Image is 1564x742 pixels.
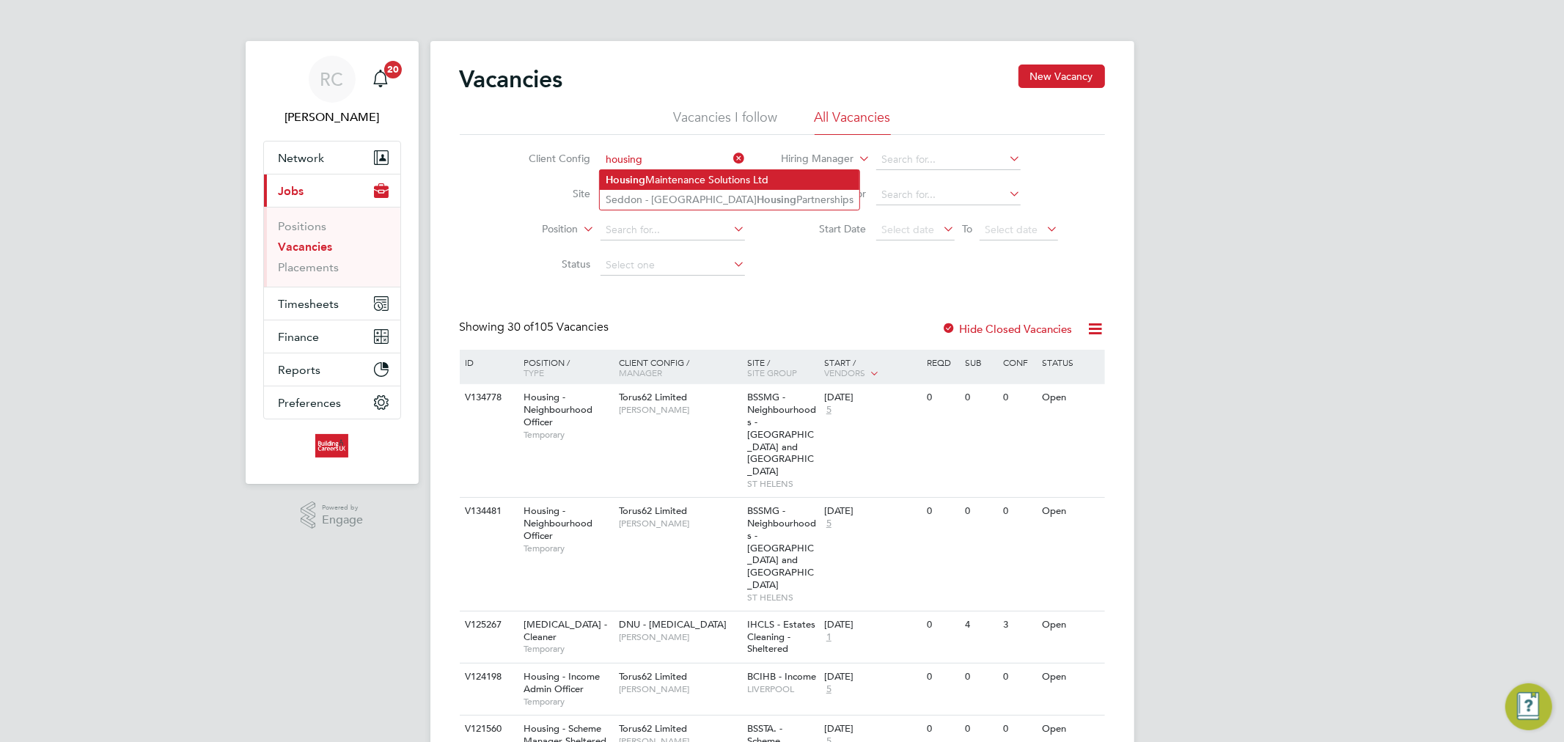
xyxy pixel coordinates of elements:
[524,391,592,428] span: Housing - Neighbourhood Officer
[961,664,999,691] div: 0
[462,384,513,411] div: V134778
[619,404,740,416] span: [PERSON_NAME]
[279,396,342,410] span: Preferences
[824,671,919,683] div: [DATE]
[615,350,744,385] div: Client Config /
[524,618,607,643] span: [MEDICAL_DATA] - Cleaner
[263,56,401,126] a: RC[PERSON_NAME]
[315,434,348,458] img: buildingcareersuk-logo-retina.png
[747,504,816,591] span: BSSMG - Neighbourhoods - [GEOGRAPHIC_DATA] and [GEOGRAPHIC_DATA]
[384,61,402,78] span: 20
[923,611,961,639] div: 0
[961,498,999,525] div: 0
[923,498,961,525] div: 0
[1000,350,1038,375] div: Conf
[508,320,609,334] span: 105 Vacancies
[506,187,590,200] label: Site
[961,384,999,411] div: 0
[619,670,687,683] span: Torus62 Limited
[606,174,645,186] b: Housing
[279,151,325,165] span: Network
[1038,664,1102,691] div: Open
[506,257,590,271] label: Status
[279,260,339,274] a: Placements
[619,618,727,631] span: DNU - [MEDICAL_DATA]
[744,350,820,385] div: Site /
[524,367,544,378] span: Type
[619,722,687,735] span: Torus62 Limited
[264,386,400,419] button: Preferences
[958,219,977,238] span: To
[1505,683,1552,730] button: Engage Resource Center
[264,320,400,353] button: Finance
[246,41,419,484] nav: Main navigation
[263,434,401,458] a: Go to home page
[460,65,563,94] h2: Vacancies
[1038,498,1102,525] div: Open
[301,502,363,529] a: Powered byEngage
[601,220,745,240] input: Search for...
[508,320,535,334] span: 30 of
[961,350,999,375] div: Sub
[524,504,592,542] span: Housing - Neighbourhood Officer
[524,643,612,655] span: Temporary
[876,150,1021,170] input: Search for...
[524,670,600,695] span: Housing - Income Admin Officer
[600,170,859,190] li: Maintenance Solutions Ltd
[747,367,797,378] span: Site Group
[923,664,961,691] div: 0
[881,223,934,236] span: Select date
[876,185,1021,205] input: Search for...
[1018,65,1105,88] button: New Vacancy
[322,514,363,526] span: Engage
[619,504,687,517] span: Torus62 Limited
[747,391,816,477] span: BSSMG - Neighbourhoods - [GEOGRAPHIC_DATA] and [GEOGRAPHIC_DATA]
[320,70,344,89] span: RC
[961,611,999,639] div: 4
[1000,498,1038,525] div: 0
[462,350,513,375] div: ID
[1038,384,1102,411] div: Open
[1038,350,1102,375] div: Status
[824,683,834,696] span: 5
[923,384,961,411] div: 0
[524,429,612,441] span: Temporary
[747,478,817,490] span: ST HELENS
[824,404,834,416] span: 5
[601,150,745,170] input: Search for...
[1000,611,1038,639] div: 3
[462,664,513,691] div: V124198
[462,611,513,639] div: V125267
[820,350,923,386] div: Start /
[747,670,816,683] span: BCIHB - Income
[619,631,740,643] span: [PERSON_NAME]
[264,287,400,320] button: Timesheets
[619,518,740,529] span: [PERSON_NAME]
[769,152,853,166] label: Hiring Manager
[601,255,745,276] input: Select one
[1000,384,1038,411] div: 0
[942,322,1073,336] label: Hide Closed Vacancies
[322,502,363,514] span: Powered by
[264,207,400,287] div: Jobs
[524,696,612,708] span: Temporary
[264,142,400,174] button: Network
[824,518,834,530] span: 5
[279,363,321,377] span: Reports
[815,109,891,135] li: All Vacancies
[279,240,333,254] a: Vacancies
[782,222,866,235] label: Start Date
[619,683,740,695] span: [PERSON_NAME]
[264,175,400,207] button: Jobs
[619,367,662,378] span: Manager
[366,56,395,103] a: 20
[985,223,1038,236] span: Select date
[462,498,513,525] div: V134481
[824,619,919,631] div: [DATE]
[923,350,961,375] div: Reqd
[824,392,919,404] div: [DATE]
[824,505,919,518] div: [DATE]
[747,618,815,655] span: IHCLS - Estates Cleaning - Sheltered
[619,391,687,403] span: Torus62 Limited
[600,190,859,210] li: Seddon - [GEOGRAPHIC_DATA] Partnerships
